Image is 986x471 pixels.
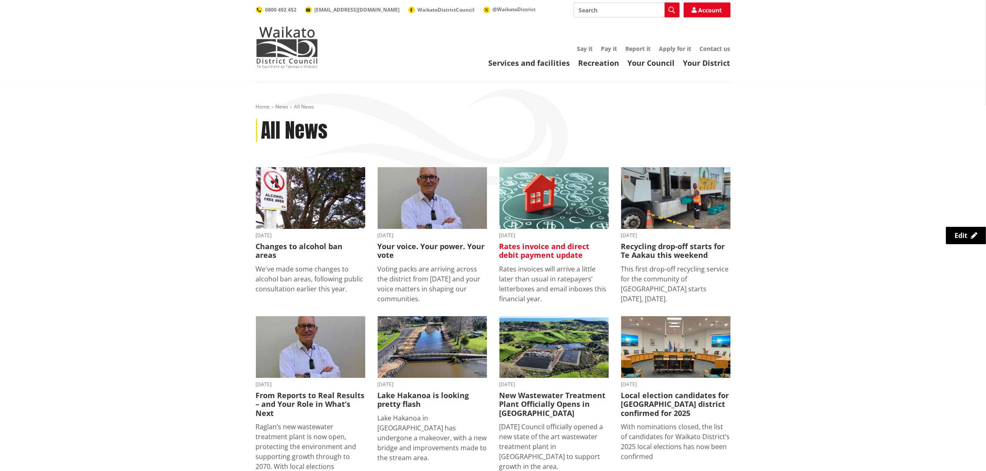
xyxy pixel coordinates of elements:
[256,26,318,68] img: Waikato District Council - Te Kaunihera aa Takiwaa o Waikato
[621,264,730,304] p: This first drop-off recycling service for the community of [GEOGRAPHIC_DATA] starts [DATE], [DATE].
[378,264,487,304] p: Voting packs are arriving across the district from [DATE] and your voice matters in shaping our c...
[256,103,730,111] nav: breadcrumb
[276,103,289,110] a: News
[378,233,487,238] time: [DATE]
[493,6,536,13] span: @WaikatoDistrict
[577,45,593,53] a: Say it
[305,6,400,13] a: [EMAIL_ADDRESS][DOMAIN_NAME]
[601,45,617,53] a: Pay it
[621,167,730,304] a: [DATE] Recycling drop-off starts for Te Aakau this weekend This first drop-off recycling service ...
[946,227,986,244] a: Edit
[684,2,730,17] a: Account
[256,382,365,387] time: [DATE]
[579,58,620,68] a: Recreation
[499,264,609,304] p: Rates invoices will arrive a little later than usual in ratepayers’ letterboxes and email inboxes...
[294,103,314,110] span: All News
[499,167,609,304] a: [DATE] Rates invoice and direct debit payment update Rates invoices will arrive a little later th...
[621,167,730,229] img: recycling 2
[256,167,365,229] img: Alcohol Control Bylaw adopted - August 2025 (2)
[483,6,536,13] a: @WaikatoDistrict
[489,58,570,68] a: Services and facilities
[621,316,730,378] img: Chambers
[378,391,487,409] h3: Lake Hakanoa is looking pretty flash
[378,316,487,463] a: A serene riverside scene with a clear blue sky, featuring a small bridge over a reflective river,...
[408,6,475,13] a: WaikatoDistrictCouncil
[948,436,978,466] iframe: Messenger Launcher
[256,264,365,294] p: We've made some changes to alcohol ban areas, following public consultation earlier this year.
[315,6,400,13] span: [EMAIL_ADDRESS][DOMAIN_NAME]
[700,45,730,53] a: Contact us
[659,45,692,53] a: Apply for it
[621,391,730,418] h3: Local election candidates for [GEOGRAPHIC_DATA] district confirmed for 2025
[378,316,487,378] img: Lake Hakanoa footbridge
[261,119,328,143] h1: All News
[378,167,487,304] a: [DATE] Your voice. Your power. Your vote Voting packs are arriving across the district from [DATE...
[256,103,270,110] a: Home
[418,6,475,13] span: WaikatoDistrictCouncil
[256,233,365,238] time: [DATE]
[256,242,365,260] h3: Changes to alcohol ban areas
[378,167,487,229] img: Craig Hobbs
[626,45,651,53] a: Report it
[621,382,730,387] time: [DATE]
[256,391,365,418] h3: From Reports to Real Results – and Your Role in What’s Next
[621,242,730,260] h3: Recycling drop-off starts for Te Aakau this weekend
[499,233,609,238] time: [DATE]
[955,231,967,240] span: Edit
[499,382,609,387] time: [DATE]
[628,58,675,68] a: Your Council
[378,382,487,387] time: [DATE]
[378,242,487,260] h3: Your voice. Your power. Your vote
[499,391,609,418] h3: New Wastewater Treatment Plant Officially Opens in [GEOGRAPHIC_DATA]
[621,316,730,461] a: [DATE] Local election candidates for [GEOGRAPHIC_DATA] district confirmed for 2025 With nominatio...
[683,58,730,68] a: Your District
[499,167,609,229] img: rates image
[499,316,609,378] img: Raglan WWTP facility
[378,413,487,463] p: Lake Hakanoa in [GEOGRAPHIC_DATA] has undergone a makeover, with a new bridge and improvements ma...
[265,6,297,13] span: 0800 492 452
[621,233,730,238] time: [DATE]
[574,2,680,17] input: Search input
[621,422,730,461] p: With nominations closed, the list of candidates for Waikato District’s 2025 local elections has n...
[256,167,365,294] a: [DATE] Changes to alcohol ban areas We've made some changes to alcohol ban areas, following publi...
[256,6,297,13] a: 0800 492 452
[499,242,609,260] h3: Rates invoice and direct debit payment update
[256,316,365,378] img: Craig Hobbs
